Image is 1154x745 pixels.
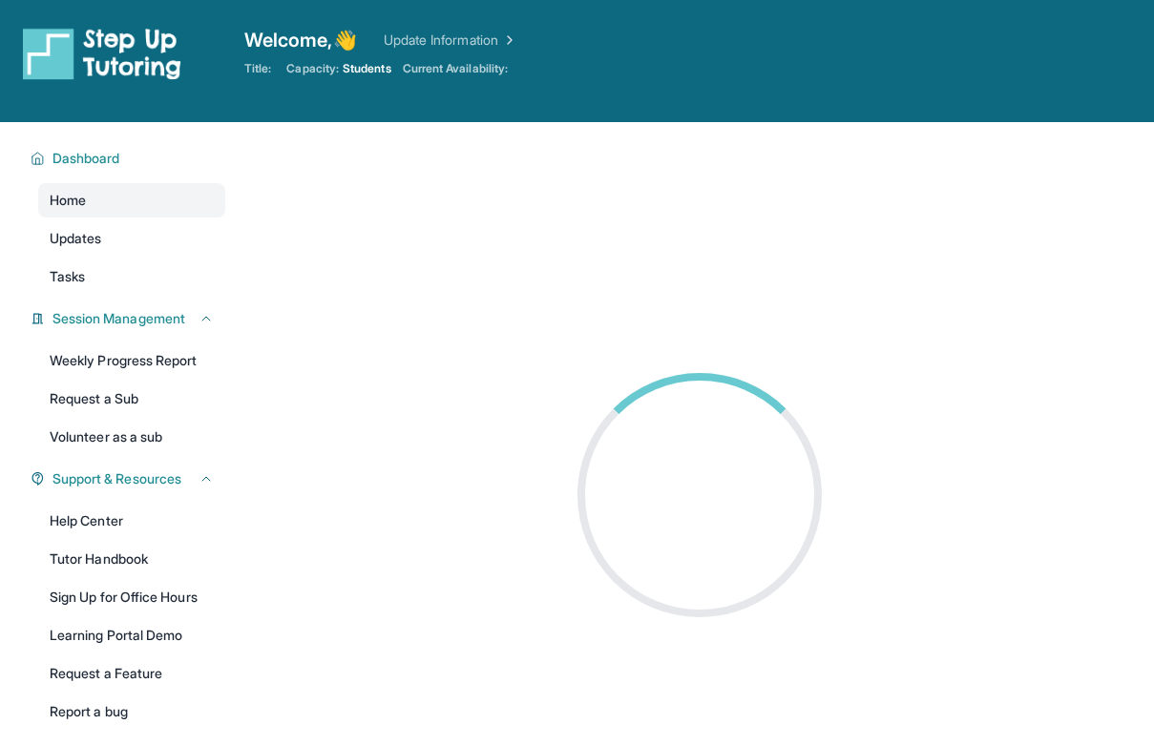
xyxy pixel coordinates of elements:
button: Support & Resources [45,469,214,488]
span: Welcome, 👋 [244,27,357,53]
span: Students [343,61,391,76]
span: Tasks [50,267,85,286]
button: Dashboard [45,149,214,168]
span: Current Availability: [403,61,508,76]
button: Session Management [45,309,214,328]
a: Weekly Progress Report [38,343,225,378]
span: Home [50,191,86,210]
a: Report a bug [38,694,225,729]
a: Tutor Handbook [38,542,225,576]
a: Request a Feature [38,656,225,691]
span: Dashboard [52,149,120,168]
a: Help Center [38,504,225,538]
a: Volunteer as a sub [38,420,225,454]
img: Chevron Right [498,31,517,50]
a: Updates [38,221,225,256]
a: Learning Portal Demo [38,618,225,652]
a: Request a Sub [38,382,225,416]
a: Home [38,183,225,217]
img: logo [23,27,181,80]
span: Support & Resources [52,469,181,488]
span: Capacity: [286,61,339,76]
span: Session Management [52,309,185,328]
a: Update Information [384,31,517,50]
a: Tasks [38,259,225,294]
span: Updates [50,229,102,248]
span: Title: [244,61,271,76]
a: Sign Up for Office Hours [38,580,225,614]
